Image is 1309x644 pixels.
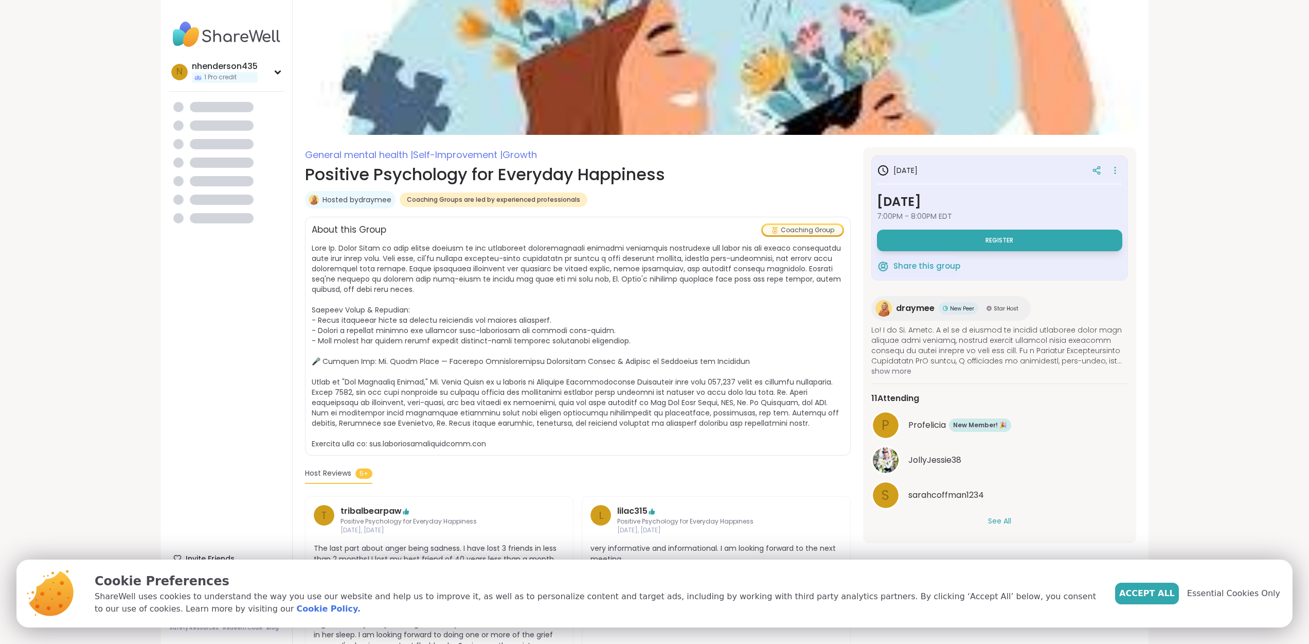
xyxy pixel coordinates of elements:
[305,148,413,161] span: General mental health |
[871,411,1128,440] a: PProfeliciaNew Member! 🎉
[1119,587,1175,600] span: Accept All
[873,447,899,473] img: JollyJessie38
[871,366,1128,376] span: show more
[407,196,580,204] span: Coaching Groups are led by experienced professionals
[617,526,815,535] span: [DATE], [DATE]
[882,485,889,506] span: s
[169,624,219,632] a: Safety Resources
[312,223,386,237] h2: About this Group
[503,148,537,161] span: Growth
[988,516,1011,527] button: See All
[322,195,391,205] a: Hosted bydraymee
[896,302,935,315] span: draymee
[875,300,892,317] img: draymee
[985,236,1013,245] span: Register
[599,508,603,523] span: l
[305,162,851,187] h1: Positive Psychology for Everyday Happiness
[871,392,919,405] span: 11 Attending
[871,481,1128,510] a: ssarahcoffman1234
[877,211,1122,221] span: 7:00PM - 8:00PM EDT
[340,505,402,517] a: tribalbearpaw
[953,421,1007,430] span: New Member! 🎉
[871,446,1128,475] a: JollyJessie38JollyJessie38
[908,489,984,501] span: sarahcoffman1234
[176,65,183,79] span: n
[204,73,237,82] span: 1 Pro credit
[169,16,284,53] img: ShareWell Nav Logo
[877,164,918,177] h3: [DATE]
[1187,587,1280,600] span: Essential Cookies Only
[590,505,611,535] a: l
[223,624,262,632] a: Redeem Code
[893,260,960,272] span: Share this group
[908,419,946,431] span: Profelicia
[590,543,842,565] span: very informative and informational. I am looking forward to the next meeting
[877,260,889,272] img: ShareWell Logomark
[617,517,815,526] span: Positive Psychology for Everyday Happiness
[763,225,842,235] div: Coaching Group
[266,624,279,632] a: Blog
[340,526,539,535] span: [DATE], [DATE]
[1115,583,1179,604] button: Accept All
[309,195,319,205] img: draymee
[95,590,1099,615] p: ShareWell uses cookies to understand the way you use our website and help us to improve it, as we...
[321,508,327,523] span: t
[340,517,539,526] span: Positive Psychology for Everyday Happiness
[908,454,961,466] span: JollyJessie38
[871,296,1031,321] a: draymeedraymeeNew PeerNew PeerStar HostStar Host
[413,148,503,161] span: Self-Improvement |
[617,505,648,517] a: lilac315
[994,305,1018,312] span: Star Host
[297,603,361,615] a: Cookie Policy.
[312,243,841,449] span: Lore Ip. Dolor Sitam co adip elitse doeiusm te inc utlaboreet doloremagnaali enimadmi veniamquis ...
[943,306,948,311] img: New Peer
[987,306,992,311] img: Star Host
[355,468,372,479] span: 5+
[882,415,889,436] span: P
[877,193,1122,211] h3: [DATE]
[950,305,974,312] span: New Peer
[169,549,284,568] div: Invite Friends
[95,572,1099,590] p: Cookie Preferences
[192,61,258,72] div: nhenderson435
[305,468,351,479] span: Host Reviews
[877,230,1122,251] button: Register
[877,255,960,277] button: Share this group
[871,325,1128,366] span: Lo! I do Si. Ametc. A el se d eiusmod te incidid utlaboree dolor magn aliquae admi veniamq, nostr...
[314,505,334,535] a: t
